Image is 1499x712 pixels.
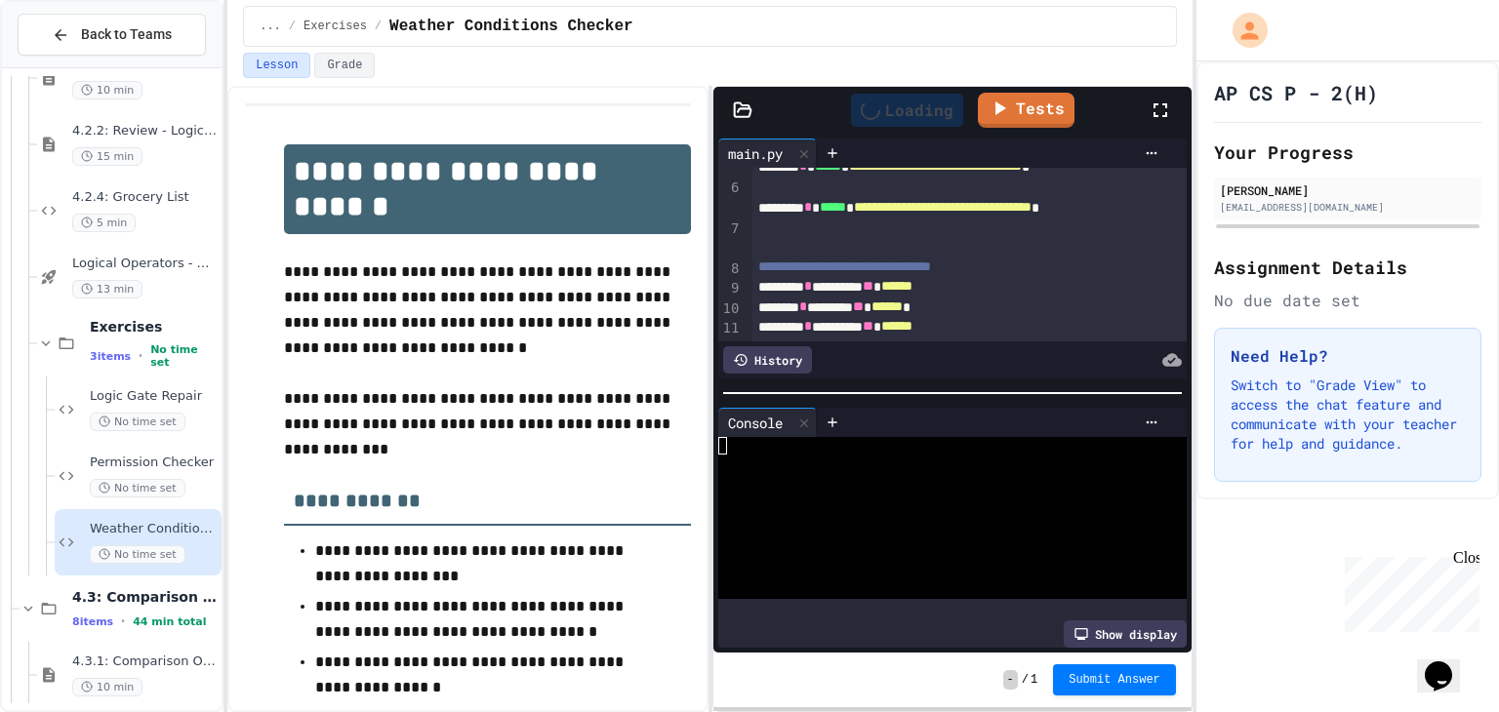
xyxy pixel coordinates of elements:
span: 5 min [72,214,136,232]
button: Submit Answer [1053,664,1176,695]
span: Back to Teams [81,24,172,45]
span: Weather Conditions Checker [389,15,633,38]
div: main.py [718,143,792,164]
iframe: chat widget [1417,634,1479,692]
div: History [723,346,812,374]
div: 9 [718,279,743,299]
span: No time set [90,479,185,497]
h3: Need Help? [1231,344,1465,368]
div: 11 [718,319,743,339]
a: Tests [978,93,1074,128]
span: 15 min [72,147,142,166]
span: Logic Gate Repair [90,388,218,405]
span: 4.3.1: Comparison Operators [72,653,218,670]
button: Back to Teams [18,14,206,56]
button: Lesson [243,53,310,78]
span: Weather Conditions Checker [90,521,218,537]
span: Permission Checker [90,455,218,471]
button: Grade [314,53,375,78]
p: Switch to "Grade View" to access the chat feature and communicate with your teacher for help and ... [1231,376,1465,454]
span: • [139,348,142,364]
div: No due date set [1214,289,1481,312]
div: Console [718,413,792,433]
span: ... [260,19,281,34]
span: - [1003,670,1018,690]
span: 13 min [72,280,142,298]
div: 8 [718,259,743,279]
span: 44 min total [133,615,206,628]
span: 1 [1031,672,1037,688]
span: 4.2.2: Review - Logical Operators [72,123,218,139]
div: Chat with us now!Close [8,8,135,124]
span: • [121,613,125,629]
h2: Your Progress [1214,138,1481,166]
iframe: chat widget [1337,549,1479,632]
span: 3 items [90,350,131,363]
div: 10 [718,299,743,320]
span: Logical Operators - Quiz [72,256,218,272]
span: No time set [90,413,185,431]
span: Exercises [304,19,367,34]
span: No time set [150,343,218,369]
h1: AP CS P - 2(H) [1214,79,1378,106]
span: / [289,19,296,34]
span: 4.3: Comparison Operators [72,588,218,606]
div: Loading [851,94,963,127]
div: 6 [718,178,743,219]
div: My Account [1212,8,1273,53]
span: 4.2.4: Grocery List [72,189,218,206]
span: No time set [90,545,185,564]
span: 10 min [72,678,142,696]
h2: Assignment Details [1214,254,1481,281]
span: / [375,19,382,34]
div: [EMAIL_ADDRESS][DOMAIN_NAME] [1220,200,1476,215]
div: Console [718,408,817,437]
span: / [1022,672,1029,688]
div: 7 [718,219,743,260]
div: 12 [718,339,743,360]
div: [PERSON_NAME] [1220,181,1476,199]
div: Show display [1064,620,1187,648]
span: 10 min [72,81,142,99]
div: main.py [718,138,817,168]
span: Submit Answer [1069,672,1160,688]
span: 8 items [72,615,113,628]
span: Exercises [90,318,218,336]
